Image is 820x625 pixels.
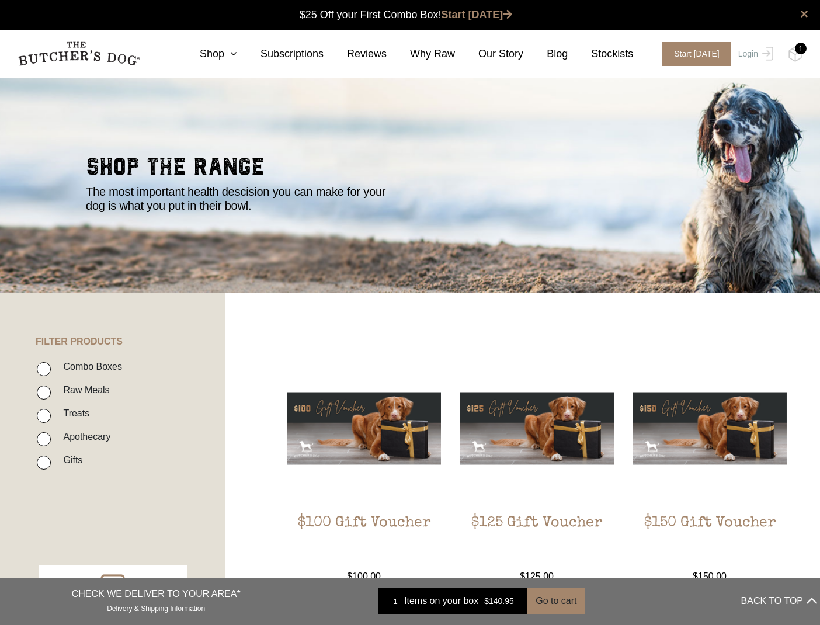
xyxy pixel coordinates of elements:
a: Blog [523,46,568,62]
a: Start [DATE] [651,42,735,66]
img: $100 Gift Voucher [287,352,440,505]
span: Start [DATE] [662,42,731,66]
span: $ [693,571,698,581]
a: $125 Gift Voucher$125 Gift Voucher $125.00 [460,352,613,584]
a: $100 Gift Voucher$100 Gift Voucher $100.00 [287,352,440,584]
a: Start [DATE] [442,9,513,20]
h2: $150 Gift Voucher [633,515,786,570]
h2: $125 Gift Voucher [460,515,613,570]
span: $ [484,596,489,606]
a: Why Raw [387,46,455,62]
label: Apothecary [57,429,110,445]
span: Items on your box [404,594,478,608]
bdi: 125.00 [520,571,554,581]
div: 1 [795,43,807,54]
a: Delivery & Shipping Information [107,602,205,613]
h2: $100 Gift Voucher [287,515,440,570]
p: The most important health descision you can make for your dog is what you put in their bowl. [86,185,395,213]
a: $150 Gift Voucher$150 Gift Voucher $150.00 [633,352,786,584]
img: $125 Gift Voucher [460,352,613,505]
a: close [800,7,808,21]
bdi: 100.00 [347,571,381,581]
div: 1 [387,595,404,607]
label: Gifts [57,452,82,468]
a: Our Story [455,46,523,62]
a: Reviews [324,46,387,62]
p: CHECK WE DELIVER TO YOUR AREA* [72,587,241,601]
a: Subscriptions [237,46,324,62]
a: 1 Items on your box $140.95 [378,588,527,614]
label: Combo Boxes [57,359,122,374]
a: Login [735,42,773,66]
button: Go to cart [527,588,585,614]
bdi: 140.95 [484,596,514,606]
span: $ [347,571,352,581]
button: BACK TO TOP [741,587,817,615]
h2: shop the range [86,155,734,185]
label: Treats [57,405,89,421]
label: Raw Meals [57,382,109,398]
img: $150 Gift Voucher [633,352,786,505]
a: Stockists [568,46,633,62]
bdi: 150.00 [693,571,727,581]
span: $ [520,571,525,581]
a: Shop [176,46,237,62]
img: TBD_Cart-Full.png [788,47,802,62]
